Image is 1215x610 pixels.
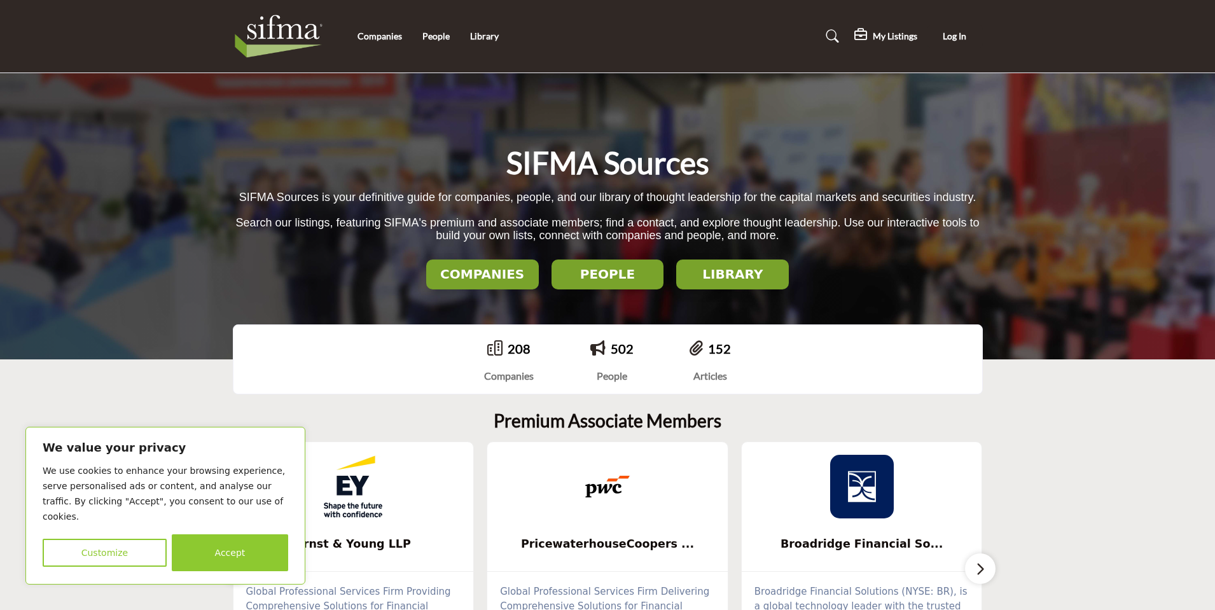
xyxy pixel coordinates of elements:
a: Ernst & Young LLP [233,527,474,561]
a: Library [470,31,499,41]
p: We value your privacy [43,440,288,455]
b: Broadridge Financial Solutions, Inc. [761,527,963,561]
a: Companies [358,31,402,41]
button: Customize [43,539,167,567]
span: SIFMA Sources is your definitive guide for companies, people, and our library of thought leadersh... [239,191,976,204]
span: Search our listings, featuring SIFMA's premium and associate members; find a contact, and explore... [235,216,979,242]
div: My Listings [854,29,917,44]
span: PricewaterhouseCoopers ... [506,536,709,552]
h1: SIFMA Sources [506,143,709,183]
h2: Premium Associate Members [494,410,721,432]
span: Broadridge Financial So... [761,536,963,552]
h2: COMPANIES [430,267,535,282]
h5: My Listings [873,31,917,42]
button: Accept [172,534,288,571]
b: Ernst & Young LLP [253,527,455,561]
h2: LIBRARY [680,267,785,282]
p: We use cookies to enhance your browsing experience, serve personalised ads or content, and analys... [43,463,288,524]
b: PricewaterhouseCoopers LLP [506,527,709,561]
a: Broadridge Financial So... [742,527,982,561]
div: People [590,368,634,384]
img: Broadridge Financial Solutions, Inc. [830,455,894,518]
button: PEOPLE [552,260,664,289]
h2: PEOPLE [555,267,660,282]
a: Search [814,26,847,46]
a: People [422,31,450,41]
div: Articles [690,368,731,384]
a: 208 [508,341,531,356]
button: COMPANIES [426,260,539,289]
button: LIBRARY [676,260,789,289]
div: Companies [484,368,534,384]
span: Log In [943,31,966,41]
button: Log In [927,25,983,48]
a: PricewaterhouseCoopers ... [487,527,728,561]
a: 152 [708,341,731,356]
img: Site Logo [233,11,331,62]
span: Ernst & Young LLP [253,536,455,552]
img: PricewaterhouseCoopers LLP [576,455,639,518]
a: 502 [611,341,634,356]
img: Ernst & Young LLP [321,455,385,518]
